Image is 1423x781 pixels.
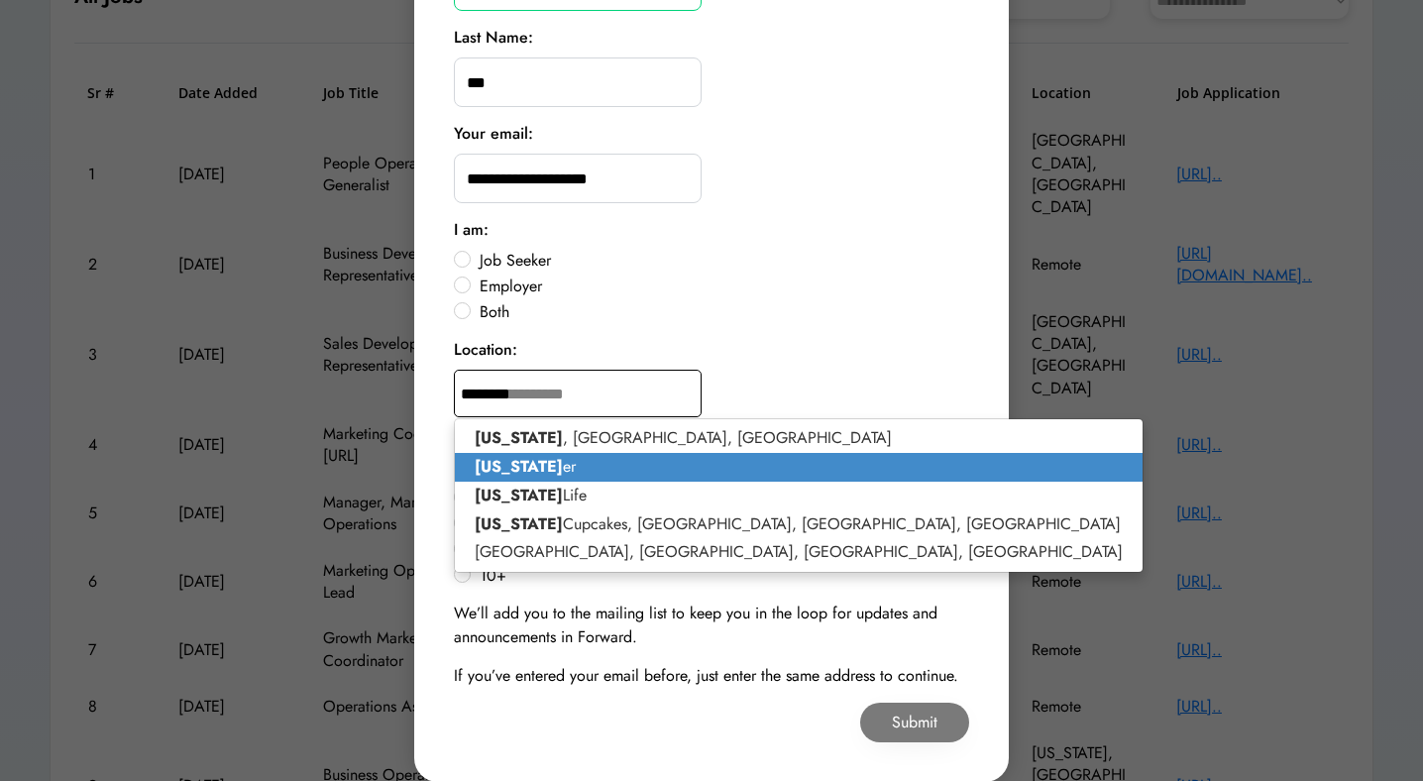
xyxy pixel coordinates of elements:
[475,426,563,449] strong: [US_STATE]
[475,484,563,506] strong: [US_STATE]
[454,218,489,242] div: I am:
[455,538,1143,567] p: [GEOGRAPHIC_DATA], [GEOGRAPHIC_DATA], [GEOGRAPHIC_DATA], [GEOGRAPHIC_DATA]
[454,122,533,146] div: Your email:
[860,703,969,742] button: Submit
[474,253,969,269] label: Job Seeker
[454,338,517,362] div: Location:
[454,602,969,649] div: We’ll add you to the mailing list to keep you in the loop for updates and announcements in Forward.
[474,279,969,294] label: Employer
[475,512,563,535] strong: [US_STATE]
[454,664,958,688] div: If you’ve entered your email before, just enter the same address to continue.
[455,424,1143,453] p: , [GEOGRAPHIC_DATA], [GEOGRAPHIC_DATA]
[475,455,563,478] strong: [US_STATE]
[454,26,533,50] div: Last Name:
[455,453,1143,482] p: er
[474,568,969,584] label: 10+
[474,304,969,320] label: Both
[455,482,1143,510] p: Life
[455,510,1143,539] p: Cupcakes, [GEOGRAPHIC_DATA], [GEOGRAPHIC_DATA], [GEOGRAPHIC_DATA]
